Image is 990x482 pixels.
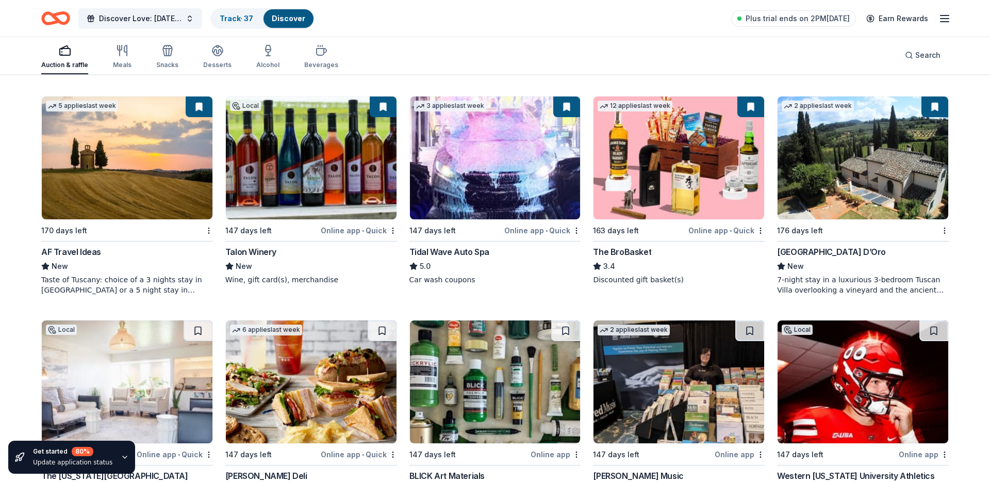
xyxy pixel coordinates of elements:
div: 2 applies last week [598,325,670,335]
button: Search [897,45,949,66]
div: 7-night stay in a luxurious 3-bedroom Tuscan Villa overlooking a vineyard and the ancient walled ... [777,275,949,295]
a: Image for The BroBasket12 applieslast week163 days leftOnline app•QuickThe BroBasket3.4Discounted... [593,96,765,285]
div: Online app [899,448,949,461]
div: Auction & raffle [41,61,88,69]
div: 147 days left [777,448,823,461]
span: 5.0 [420,260,431,272]
div: Local [46,325,77,335]
div: 147 days left [593,448,639,461]
div: Get started [33,447,112,456]
div: 176 days left [777,224,823,237]
div: 5 applies last week [46,101,118,111]
div: Online app [531,448,581,461]
div: [PERSON_NAME] Deli [225,470,307,482]
div: Online app Quick [504,224,581,237]
span: New [787,260,804,272]
span: • [362,227,364,235]
div: Tidal Wave Auto Spa [409,246,489,258]
div: Desserts [203,61,232,69]
div: BLICK Art Materials [409,470,485,482]
img: Image for BLICK Art Materials [410,320,581,443]
button: Beverages [304,40,338,74]
img: Image for The Kentucky Castle [42,320,212,443]
div: 147 days left [225,224,272,237]
span: Discover Love: [DATE] Gala & Silent Auction [99,12,181,25]
a: Image for AF Travel Ideas5 applieslast week170 days leftAF Travel IdeasNewTaste of Tuscany: choic... [41,96,213,295]
a: Track· 37 [220,14,253,23]
span: 3.4 [603,260,615,272]
div: Beverages [304,61,338,69]
div: 2 applies last week [782,101,854,111]
img: Image for AF Travel Ideas [42,97,212,219]
span: New [236,260,252,272]
div: Taste of Tuscany: choice of a 3 nights stay in [GEOGRAPHIC_DATA] or a 5 night stay in [GEOGRAPHIC... [41,275,213,295]
div: 163 days left [593,224,639,237]
div: Discounted gift basket(s) [593,275,765,285]
img: Image for McAlister's Deli [226,320,397,443]
a: Home [41,6,70,30]
div: The BroBasket [593,246,651,258]
button: Snacks [156,40,178,74]
a: Image for Tidal Wave Auto Spa3 applieslast week147 days leftOnline app•QuickTidal Wave Auto Spa5.... [409,96,581,285]
span: • [546,227,548,235]
div: Update application status [33,458,112,467]
span: • [178,451,180,459]
div: 80 % [72,447,93,456]
div: Wine, gift card(s), merchandise [225,275,397,285]
a: Discover [272,14,305,23]
div: AF Travel Ideas [41,246,101,258]
div: 6 applies last week [230,325,302,335]
span: Search [915,49,940,61]
img: Image for Talon Winery [226,97,397,219]
span: Plus trial ends on 2PM[DATE] [746,12,850,25]
button: Track· 37Discover [210,8,315,29]
a: Earn Rewards [860,9,934,28]
img: Image for Villa Sogni D’Oro [778,97,948,219]
div: Talon Winery [225,246,276,258]
div: 147 days left [409,224,456,237]
div: Snacks [156,61,178,69]
div: 147 days left [225,448,272,461]
div: Local [230,101,261,111]
img: Image for Western Kentucky University Athletics [778,320,948,443]
div: Meals [113,61,131,69]
div: [PERSON_NAME] Music [593,470,683,482]
button: Alcohol [256,40,279,74]
img: Image for Tidal Wave Auto Spa [410,97,581,219]
span: • [362,451,364,459]
button: Auction & raffle [41,40,88,74]
button: Discover Love: [DATE] Gala & Silent Auction [78,8,202,29]
div: 3 applies last week [414,101,486,111]
img: Image for The BroBasket [593,97,764,219]
div: Online app Quick [688,224,765,237]
span: New [52,260,68,272]
img: Image for Alfred Music [593,320,764,443]
a: Plus trial ends on 2PM[DATE] [731,10,856,27]
div: 170 days left [41,224,87,237]
div: Online app Quick [321,448,397,461]
a: Image for Villa Sogni D’Oro2 applieslast week176 days left[GEOGRAPHIC_DATA] D’OroNew7-night stay ... [777,96,949,295]
div: Alcohol [256,61,279,69]
span: • [730,227,732,235]
div: [GEOGRAPHIC_DATA] D’Oro [777,246,886,258]
div: Online app Quick [321,224,397,237]
div: Western [US_STATE] University Athletics [777,470,934,482]
button: Meals [113,40,131,74]
div: Online app [715,448,765,461]
div: Local [782,325,813,335]
div: 147 days left [409,448,456,461]
div: Car wash coupons [409,275,581,285]
a: Image for Talon WineryLocal147 days leftOnline app•QuickTalon WineryNewWine, gift card(s), mercha... [225,96,397,285]
button: Desserts [203,40,232,74]
div: 12 applies last week [598,101,672,111]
